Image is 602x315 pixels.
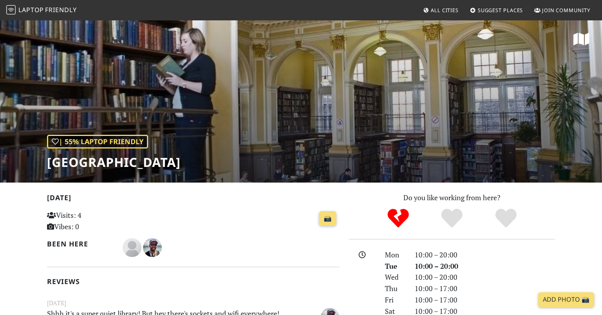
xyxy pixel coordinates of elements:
div: No [371,208,425,229]
span: Friendly [45,5,76,14]
small: [DATE] [42,298,344,308]
div: Yes [425,208,479,229]
a: Join Community [531,3,593,17]
div: 10:00 – 20:00 [410,261,560,272]
div: 10:00 – 17:00 [410,283,560,294]
p: Visits: 4 Vibes: 0 [47,210,138,232]
h2: [DATE] [47,194,339,205]
div: 10:00 – 20:00 [410,272,560,283]
span: Laptop [18,5,44,14]
a: Suggest Places [467,3,526,17]
h2: Reviews [47,277,339,286]
span: Join Community [542,7,590,14]
a: All Cities [420,3,462,17]
a: 📸 [319,211,336,226]
img: 1065-carlos.jpg [143,238,162,257]
h1: [GEOGRAPHIC_DATA] [47,155,181,170]
div: 10:00 – 20:00 [410,249,560,261]
div: 10:00 – 17:00 [410,294,560,306]
div: Fri [380,294,410,306]
a: Add Photo 📸 [538,292,594,307]
div: Mon [380,249,410,261]
img: LaptopFriendly [6,5,16,14]
div: Definitely! [479,208,533,229]
span: Suggest Places [478,7,523,14]
p: Do you like working from here? [349,192,555,203]
div: Wed [380,272,410,283]
div: Thu [380,283,410,294]
a: LaptopFriendly LaptopFriendly [6,4,77,17]
span: Carlos Monteiro [143,242,162,252]
img: blank-535327c66bd565773addf3077783bbfce4b00ec00e9fd257753287c682c7fa38.png [123,238,141,257]
h2: Been here [47,240,113,248]
span: All Cities [431,7,459,14]
div: | 55% Laptop Friendly [47,135,148,148]
span: Francisco Albornoz [123,242,143,252]
div: Tue [380,261,410,272]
